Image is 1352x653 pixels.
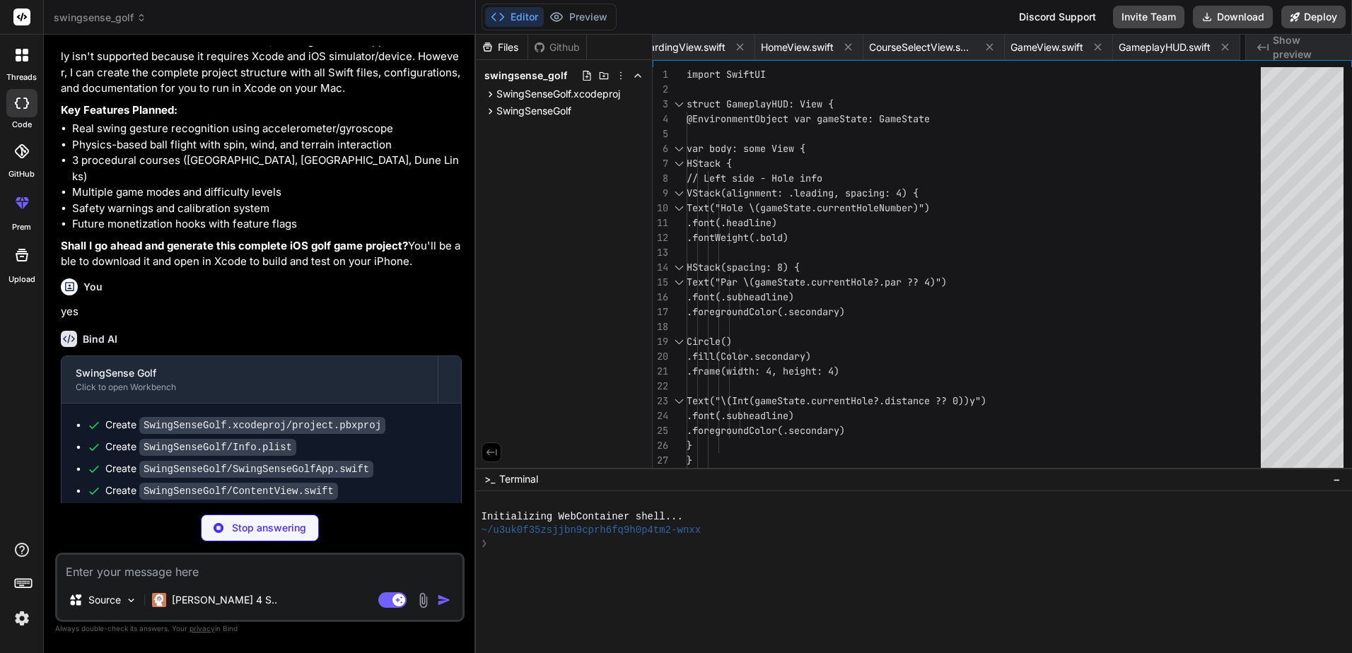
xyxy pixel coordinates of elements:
[670,156,688,171] div: Click to collapse the range.
[687,201,924,214] span: Text("Hole \(gameState.currentHoleNumber)"
[687,424,845,437] span: .foregroundColor(.secondary)
[152,593,166,607] img: Claude 4 Sonnet
[83,332,117,346] h6: Bind AI
[72,153,462,184] li: 3 procedural courses ([GEOGRAPHIC_DATA], [GEOGRAPHIC_DATA], Dune Links)
[653,394,668,408] div: 23
[653,423,668,438] div: 25
[1273,33,1341,61] span: Show preview
[482,537,489,551] span: ❯
[913,276,947,288] span: ? 4)")
[12,221,31,233] label: prem
[496,87,620,101] span: SwingSenseGolf.xcodeproj
[653,453,668,468] div: 27
[54,11,146,25] span: swingsense_golf
[55,622,465,635] p: Always double-check its answers. Your in Bind
[482,510,683,524] span: Initializing WebContainer shell...
[105,483,338,498] div: Create
[670,201,688,216] div: Click to collapse the range.
[687,172,822,184] span: // Left side - Hole info
[687,261,800,273] span: HStack(spacing: 8) {
[485,7,544,27] button: Editor
[105,440,296,454] div: Create
[653,97,668,112] div: 3
[653,349,668,364] div: 20
[653,230,668,245] div: 12
[544,7,613,27] button: Preview
[653,171,668,186] div: 8
[869,40,975,54] span: CourseSelectView.swift
[913,394,986,407] span: nce ?? 0))y")
[61,34,89,47] strong: Note:
[687,276,913,288] span: Text("Par \(gameState.currentHole?.par ?
[172,593,277,607] p: [PERSON_NAME] 4 S..
[415,592,431,608] img: attachment
[924,201,930,214] span: )
[670,141,688,156] div: Click to collapse the range.
[190,624,215,633] span: privacy
[61,239,408,252] strong: Shall I go ahead and generate this complete iOS golf game project?
[496,104,571,118] span: SwingSenseGolf
[139,483,338,500] code: SwingSenseGolf/ContentView.swift
[687,187,919,199] span: VStack(alignment: .leading, spacing: 4) {
[484,472,495,486] span: >_
[653,82,668,97] div: 2
[670,334,688,349] div: Click to collapse the range.
[687,350,811,363] span: .fill(Color.secondary)
[105,418,385,433] div: Create
[687,454,692,466] span: }
[76,382,424,393] div: Click to open Workbench
[653,364,668,379] div: 21
[687,216,777,229] span: .font(.headline)
[670,97,688,112] div: Click to collapse the range.
[653,319,668,334] div: 18
[653,141,668,156] div: 6
[687,231,788,244] span: .fontWeight(.bold)
[653,112,668,127] div: 4
[653,334,668,349] div: 19
[653,186,668,201] div: 9
[653,201,668,216] div: 10
[72,216,462,233] li: Future monetization hooks with feature flags
[687,439,692,452] span: }
[687,394,913,407] span: Text("\(Int(gameState.currentHole?.dista
[72,121,462,137] li: Real swing gesture recognition using accelerometer/gyroscope
[1193,6,1273,28] button: Download
[61,304,462,320] p: yes
[653,216,668,230] div: 11
[8,273,35,286] label: Upload
[10,606,34,630] img: settings
[653,245,668,260] div: 13
[687,305,845,318] span: .foregroundColor(.secondary)
[61,103,177,117] strong: Key Features Planned:
[653,156,668,171] div: 7
[72,137,462,153] li: Physics-based ball flight with spin, wind, and terrain interaction
[139,417,385,434] code: SwingSenseGolf.xcodeproj/project.pbxproj
[687,290,794,303] span: .font(.subheadline)
[1010,40,1083,54] span: GameView.swift
[482,524,701,537] span: ~/u3uk0f35zsjjbn9cprh6fq9h0p4tm2-wnxx
[761,40,834,54] span: HomeView.swift
[1330,468,1344,490] button: −
[653,408,668,423] div: 24
[653,67,668,82] div: 1
[653,438,668,453] div: 26
[624,40,725,54] span: OnboardingView.swift
[6,71,37,83] label: threads
[72,184,462,201] li: Multiple game modes and difficulty levels
[484,69,567,83] span: swingsense_golf
[670,394,688,408] div: Click to collapse the range.
[1113,6,1184,28] button: Invite Team
[528,40,586,54] div: Github
[653,127,668,141] div: 5
[12,119,32,131] label: code
[653,379,668,394] div: 22
[476,40,528,54] div: Files
[653,305,668,319] div: 17
[687,68,766,81] span: import SwiftUI
[1119,40,1211,54] span: GameplayHUD.swift
[687,98,834,110] span: struct GameplayHUD: View {
[88,593,121,607] p: Source
[8,168,35,180] label: GitHub
[670,186,688,201] div: Click to collapse the range.
[670,275,688,290] div: Click to collapse the range.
